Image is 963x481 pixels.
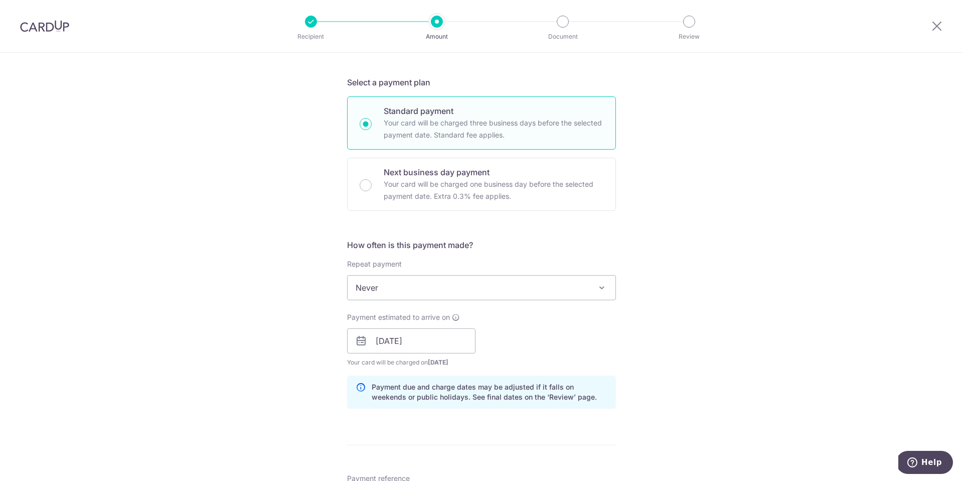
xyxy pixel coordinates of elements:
span: Payment estimated to arrive on [347,312,450,322]
p: Amount [400,32,474,42]
p: Review [652,32,726,42]
p: Recipient [274,32,348,42]
p: Next business day payment [384,166,603,178]
iframe: Opens a widget where you can find more information [898,451,953,476]
span: [DATE] [428,358,448,366]
input: DD / MM / YYYY [347,328,475,353]
p: Document [526,32,600,42]
p: Your card will be charged one business day before the selected payment date. Extra 0.3% fee applies. [384,178,603,202]
span: Never [348,276,615,300]
p: Your card will be charged three business days before the selected payment date. Standard fee appl... [384,117,603,141]
label: Repeat payment [347,259,402,269]
p: Standard payment [384,105,603,117]
img: CardUp [20,20,69,32]
h5: How often is this payment made? [347,239,616,251]
h5: Select a payment plan [347,76,616,88]
span: Never [347,275,616,300]
span: Your card will be charged on [347,357,475,368]
p: Payment due and charge dates may be adjusted if it falls on weekends or public holidays. See fina... [372,382,607,402]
